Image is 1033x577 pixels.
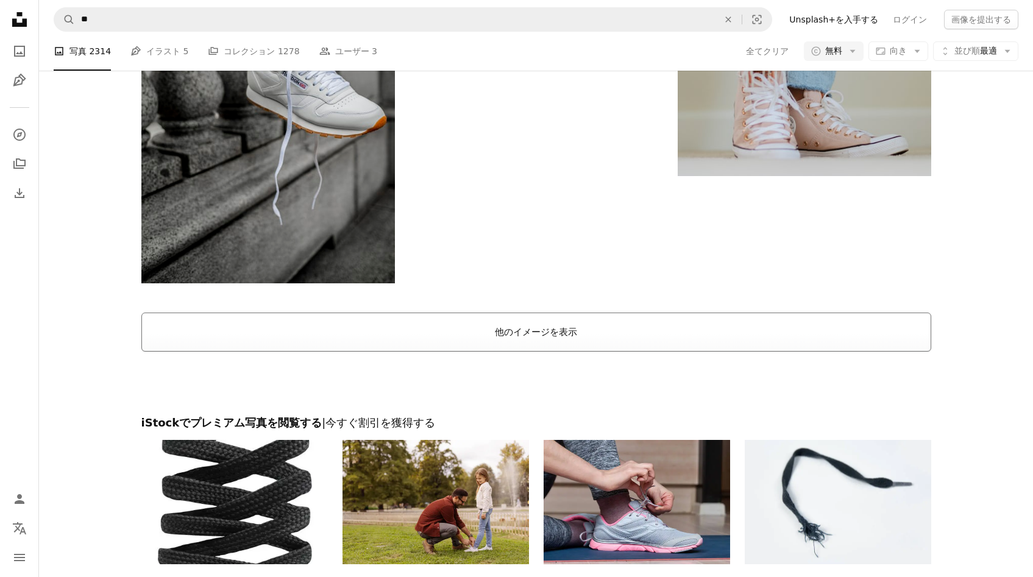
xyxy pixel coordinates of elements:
span: 並び順 [954,46,980,55]
a: コレクション [7,152,32,176]
button: 全てクリア [745,41,789,61]
button: 向き [868,41,928,61]
button: 並び順最適 [933,41,1018,61]
button: ビジュアル検索 [742,8,772,31]
a: ログイン / 登録する [7,487,32,511]
button: 他のイメージを表示 [141,313,931,352]
form: サイト内でビジュアルを探す [54,7,772,32]
a: イラスト 5 [130,32,188,71]
a: ホーム — Unsplash [7,7,32,34]
span: 5 [183,44,189,58]
a: 写真 [7,39,32,63]
button: 言語 [7,516,32,540]
a: イラスト [7,68,32,93]
img: ピンクのコンバーススニーカーとジーンズを履いている人 [678,7,931,176]
a: 白いナイキエアフォース1ハイの人 [141,87,395,98]
span: 無料 [825,45,842,57]
button: Unsplashで検索する [54,8,75,31]
span: 向き [890,46,907,55]
img: 白い背景に破れた靴紐 [745,440,931,564]
a: ピンクのコンバーススニーカーとジーンズを履いている人 [678,86,931,97]
img: 父は娘の靴を結ぶ [343,440,529,564]
a: ユーザー 3 [319,32,377,71]
span: 最適 [954,45,997,57]
button: 無料 [804,41,864,61]
img: 靴ひもを結ぶスポーツウーマン [544,440,730,564]
a: Unsplash+を入手する [782,10,886,29]
h2: iStockでプレミアム写真を閲覧する [141,416,931,430]
img: 白い背景に黒い靴ひも [141,440,328,564]
a: ダウンロード履歴 [7,181,32,205]
a: 探す [7,122,32,147]
span: 3 [372,44,377,58]
a: ログイン [886,10,934,29]
span: | 今すぐ割引を獲得する [322,416,435,429]
button: 全てクリア [715,8,742,31]
button: 画像を提出する [944,10,1018,29]
span: 1278 [278,44,300,58]
button: メニュー [7,545,32,570]
a: コレクション 1278 [208,32,299,71]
